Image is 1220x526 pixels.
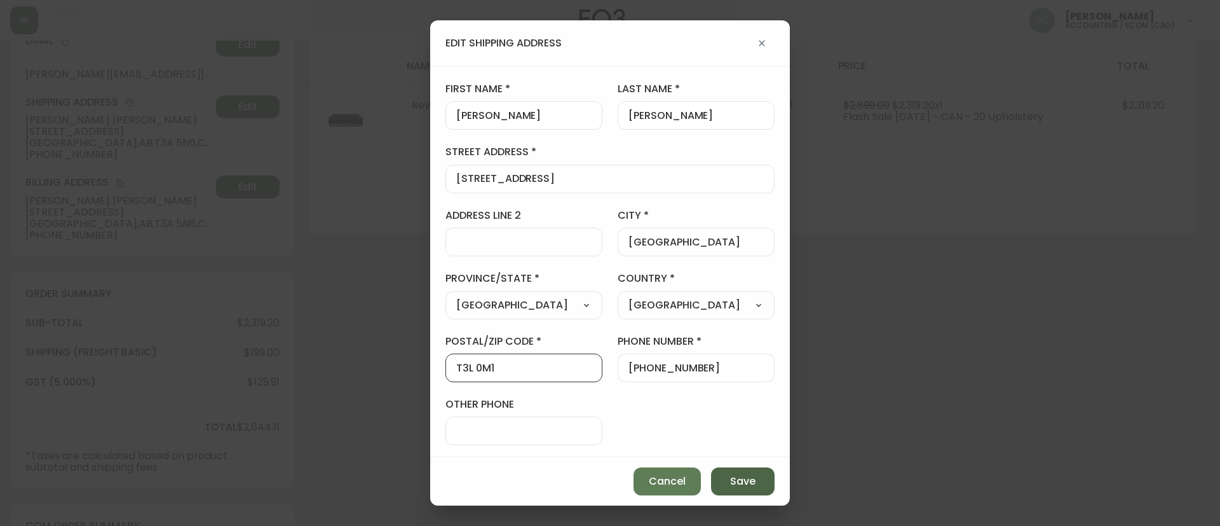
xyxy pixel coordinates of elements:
label: province/state [445,272,602,286]
button: Save [711,467,775,495]
label: postal/zip code [445,335,602,349]
label: other phone [445,398,602,412]
button: Cancel [634,467,701,495]
label: street address [445,145,775,159]
label: address line 2 [445,209,602,223]
label: city [618,209,775,223]
label: phone number [618,335,775,349]
span: Cancel [649,474,686,488]
label: first name [445,82,602,96]
h4: edit shipping address [445,36,562,50]
label: country [618,272,775,286]
span: Save [730,474,756,488]
label: last name [618,82,775,96]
